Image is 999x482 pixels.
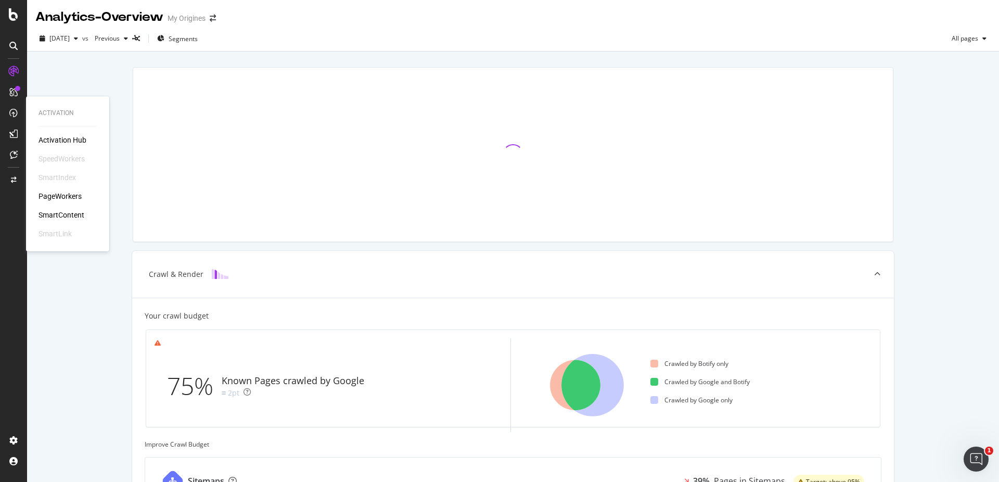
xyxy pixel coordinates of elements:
span: Previous [91,34,120,43]
a: Activation Hub [39,135,86,145]
div: Improve Crawl Budget [145,440,881,449]
a: SmartContent [39,210,84,220]
img: block-icon [212,269,228,279]
span: 1 [985,447,993,455]
div: Activation [39,109,97,118]
span: All pages [947,34,978,43]
span: vs [82,34,91,43]
span: Segments [169,34,198,43]
button: Previous [91,30,132,47]
div: SpeedWorkers [39,154,85,164]
div: Analytics - Overview [35,8,163,26]
div: Crawl & Render [149,269,203,280]
div: Crawled by Botify only [650,359,728,368]
div: 2pt [228,388,239,398]
div: SmartIndex [39,172,76,183]
img: Equal [222,391,226,395]
a: PageWorkers [39,191,82,201]
iframe: Intercom live chat [964,447,989,472]
div: Known Pages crawled by Google [222,374,364,388]
div: SmartLink [39,229,72,239]
div: Crawled by Google only [650,396,733,404]
button: [DATE] [35,30,82,47]
button: All pages [947,30,991,47]
span: 2025 Sep. 2nd [49,34,70,43]
div: Your crawl budget [145,311,209,321]
div: arrow-right-arrow-left [210,15,216,22]
div: 75% [167,369,222,403]
button: Segments [153,30,202,47]
div: Crawled by Google and Botify [650,377,750,386]
div: My Origines [168,13,206,23]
